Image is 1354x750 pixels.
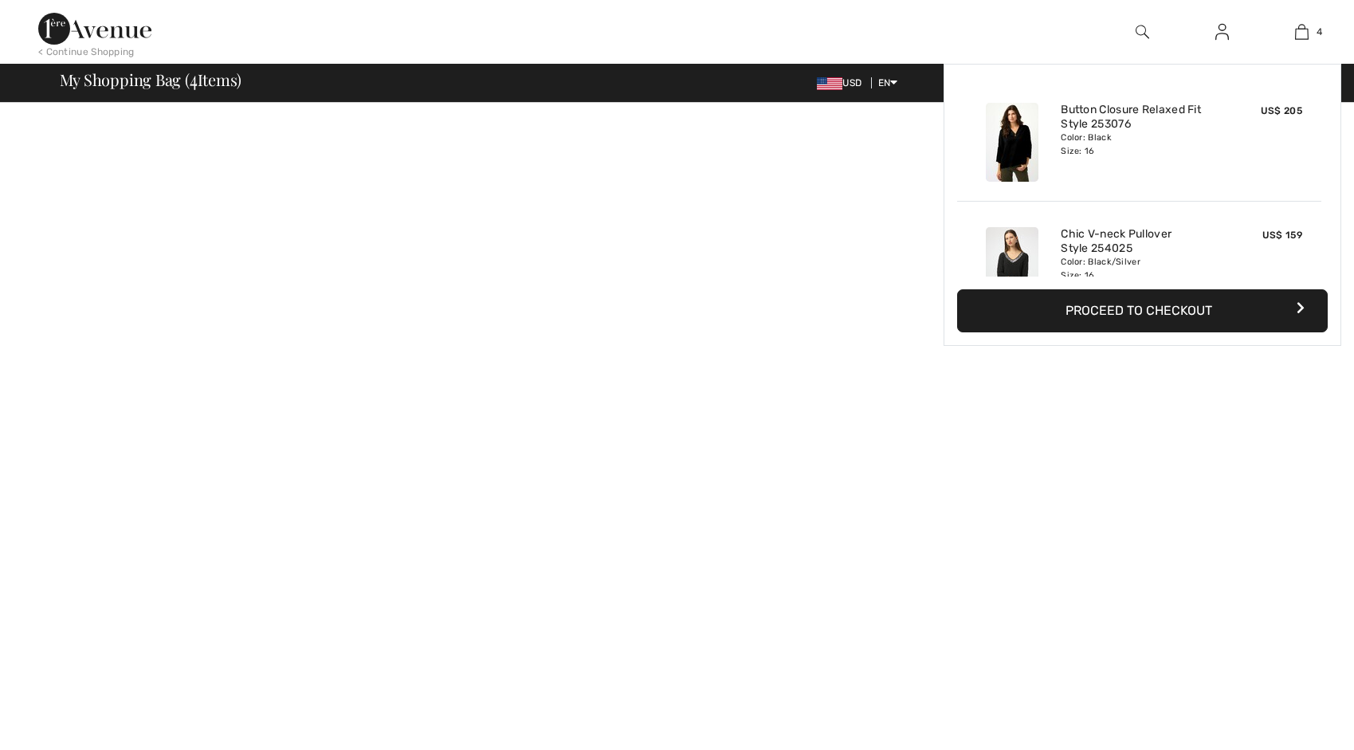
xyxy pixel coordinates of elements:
[1262,22,1340,41] a: 4
[986,103,1038,182] img: Button Closure Relaxed Fit Style 253076
[60,72,242,88] span: My Shopping Bag ( Items)
[1295,22,1309,41] img: My Bag
[817,77,868,88] span: USD
[1317,25,1322,39] span: 4
[1215,22,1229,41] img: My Info
[190,68,198,88] span: 4
[1061,132,1218,157] div: Color: Black Size: 16
[1262,230,1302,241] span: US$ 159
[1061,227,1218,256] a: Chic V-neck Pullover Style 254025
[1061,256,1218,281] div: Color: Black/Silver Size: 16
[1136,22,1149,41] img: search the website
[1261,105,1302,116] span: US$ 205
[38,13,151,45] img: 1ère Avenue
[817,77,842,90] img: US Dollar
[957,289,1328,332] button: Proceed to Checkout
[986,227,1038,306] img: Chic V-neck Pullover Style 254025
[1203,22,1242,42] a: Sign In
[1061,103,1218,132] a: Button Closure Relaxed Fit Style 253076
[878,77,898,88] span: EN
[38,45,135,59] div: < Continue Shopping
